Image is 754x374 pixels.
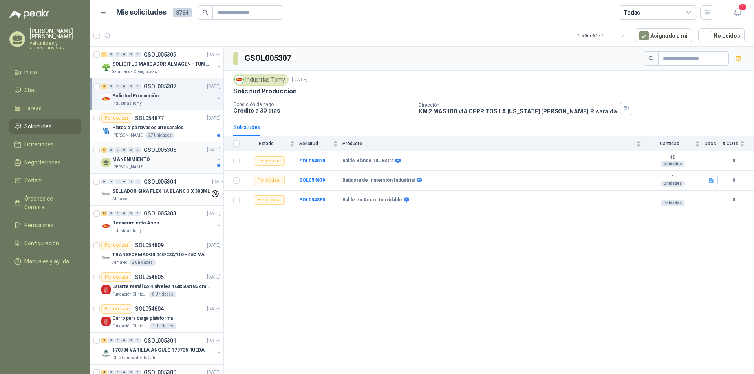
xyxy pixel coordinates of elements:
span: Estado [244,141,288,146]
div: Por cotizar [254,195,285,205]
a: Por cotizarSOL054809[DATE] Company LogoTRANSFORMADOR 440/220/110 - 45O VAAlmatec2 Unidades [90,237,223,269]
b: 1 [646,174,700,181]
p: [DATE] [207,83,220,90]
span: Cotizar [24,176,42,185]
h3: GSOL005307 [245,52,292,64]
p: SOL054804 [135,306,164,312]
th: Estado [244,136,299,151]
a: SOL054879 [299,177,325,183]
img: Company Logo [101,348,111,358]
div: 0 [128,338,134,343]
a: 1 0 0 0 0 0 GSOL005309[DATE] Company LogoSOLICITUD MARCADOR ALMACEN - TUMACOSalamanca Oleaginosas... [101,50,222,75]
b: 0 [723,177,745,184]
span: Configuración [24,239,59,248]
p: Industrias Tomy [112,228,142,234]
div: 0 [121,211,127,216]
span: Chat [24,86,36,95]
div: Por cotizar [254,176,285,185]
div: 0 [115,52,121,57]
b: 0 [723,196,745,204]
div: 27 Unidades [145,132,175,139]
span: 8764 [173,8,192,17]
img: Company Logo [101,317,111,326]
p: Platos o portavasos artesanales [112,124,183,131]
div: 0 [108,84,114,89]
div: 0 [115,179,121,184]
a: 5 0 0 0 0 0 GSOL005301[DATE] Company Logo170734 VARILLA ANGULO 170735 RUEDAClub Campestre de Cali [101,336,222,361]
p: Almatec [112,259,127,266]
p: Estante Metálico 4 niveles 160x60x183 cm Fixser [112,283,210,290]
p: [PERSON_NAME] [112,164,144,170]
div: 0 [135,84,141,89]
button: No Leídos [698,28,745,43]
span: search [648,56,654,61]
span: Manuales y ayuda [24,257,69,266]
span: Inicio [24,68,37,77]
img: Company Logo [101,285,111,294]
th: # COTs [723,136,754,151]
a: Licitaciones [9,137,81,152]
p: [DATE] [207,115,220,122]
p: GSOL005304 [144,179,176,184]
a: Chat [9,83,81,98]
p: Dirección [419,102,617,108]
p: Requerimiento Aseo [112,219,159,227]
span: Solicitud [299,141,331,146]
img: Company Logo [101,221,111,231]
p: GSOL005305 [144,147,176,153]
b: Balde en Acero Inoxidable [342,197,402,203]
span: Producto [342,141,635,146]
a: SOL054880 [299,197,325,203]
button: 1 [730,5,745,20]
div: 0 [135,147,141,153]
div: 8 Unidades [149,291,176,297]
div: 0 [128,84,134,89]
p: MANENIMIENTO [112,156,150,163]
th: Producto [342,136,646,151]
p: SOL054809 [135,243,164,248]
p: SELLADOR SIKA FLEX 1A BLANCO X 300ML [112,188,210,195]
p: valvuniples y accesorios sas [30,41,81,50]
a: Solicitudes [9,119,81,134]
p: Almatec [112,196,127,202]
p: [DATE] [212,178,225,186]
div: 0 [108,179,114,184]
p: Club Campestre de Cali [112,355,155,361]
p: Solicitud Producción [112,92,159,100]
div: 0 [121,338,127,343]
div: 0 [121,179,127,184]
p: GSOL005303 [144,211,176,216]
th: Solicitud [299,136,342,151]
p: [DATE] [207,274,220,281]
span: search [203,9,208,15]
p: KM 2 MAS 100 vIA CERRITOS LA [US_STATE] [PERSON_NAME] , Risaralda [419,108,617,115]
span: 1 [738,4,747,11]
div: 5 [101,338,107,343]
div: 0 [135,211,141,216]
div: 0 [128,52,134,57]
div: 24 [101,211,107,216]
p: Industrias Tomy [112,100,142,107]
div: 1 [101,52,107,57]
p: GSOL005301 [144,338,176,343]
div: 0 [121,84,127,89]
th: Docs [705,136,723,151]
div: 0 [128,147,134,153]
a: Tareas [9,101,81,116]
p: GSOL005307 [144,84,176,89]
p: SOLICITUD MARCADOR ALMACEN - TUMACO [112,60,210,68]
a: 6 0 0 0 0 0 GSOL005305[DATE] MANENIMIENTO[PERSON_NAME] [101,145,222,170]
p: TRANSFORMADOR 440/220/110 - 45O VA [112,251,205,259]
a: Cotizar [9,173,81,188]
img: Company Logo [101,94,111,104]
img: Logo peakr [9,9,49,19]
div: Unidades [661,161,685,167]
b: 0 [723,157,745,165]
a: Negociaciones [9,155,81,170]
p: GSOL005309 [144,52,176,57]
a: SOL054878 [299,158,325,164]
span: Órdenes de Compra [24,194,73,212]
p: [DATE] [207,242,220,249]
